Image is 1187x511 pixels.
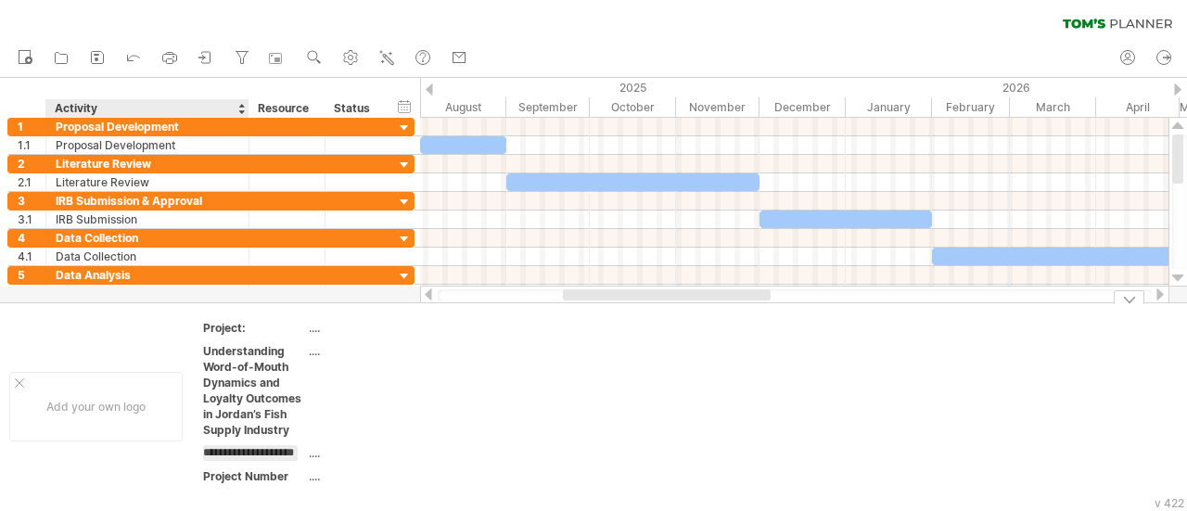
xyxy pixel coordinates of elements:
div: 4.1 [18,248,45,265]
div: Activity [55,99,238,118]
div: April 2026 [1096,97,1180,117]
div: 2.1 [18,173,45,191]
div: September 2025 [506,97,590,117]
div: December 2025 [759,97,846,117]
div: IRB Submission & Approval [56,192,239,210]
div: v 422 [1155,496,1184,510]
div: Literature Review [56,155,239,172]
div: 5 [18,266,45,284]
div: Resource [258,99,314,118]
div: .... [309,343,465,359]
div: hide legend [1114,290,1144,304]
div: 1.1 [18,136,45,154]
div: Understanding Word-of-Mouth Dynamics and Loyalty Outcomes in Jordan’s Fish Supply Industry [203,343,305,438]
div: .... [309,445,465,461]
div: Proposal Development [56,118,239,135]
div: .... [309,468,465,484]
div: 2 [18,155,45,172]
div: Literature Review [56,173,239,191]
div: 3.1 [18,211,45,228]
div: 3 [18,192,45,210]
div: Data Collection [56,248,239,265]
div: February 2026 [932,97,1010,117]
div: Status [334,99,375,118]
div: Proposal Development [56,136,239,154]
div: August 2025 [420,97,506,117]
div: Project Number [203,468,305,484]
div: Data Collection [56,229,239,247]
div: Project: [203,320,305,336]
div: January 2026 [846,97,932,117]
div: 4 [18,229,45,247]
div: March 2026 [1010,97,1096,117]
div: October 2025 [590,97,676,117]
div: 1 [18,118,45,135]
div: Data Analysis [56,285,239,302]
div: Data Analysis [56,266,239,284]
div: 5.1 [18,285,45,302]
div: November 2025 [676,97,759,117]
div: IRB Submission [56,211,239,228]
div: Add your own logo [9,372,183,441]
div: .... [309,320,465,336]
